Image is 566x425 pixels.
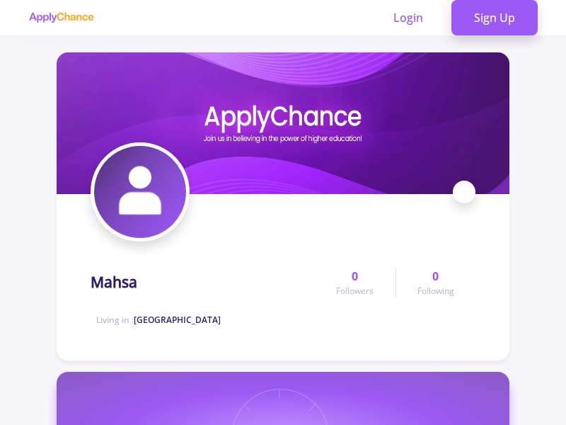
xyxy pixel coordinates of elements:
[417,285,454,297] span: Following
[432,268,439,285] span: 0
[336,285,374,297] span: Followers
[57,52,509,194] img: Mahsacover image
[96,314,221,326] span: Living in :
[91,273,137,291] h1: Mahsa
[315,268,395,297] a: 0Followers
[352,268,358,285] span: 0
[28,12,94,23] img: applychance logo text only
[395,268,475,297] a: 0Following
[94,146,186,238] img: Mahsaavatar
[134,314,221,326] span: [GEOGRAPHIC_DATA]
